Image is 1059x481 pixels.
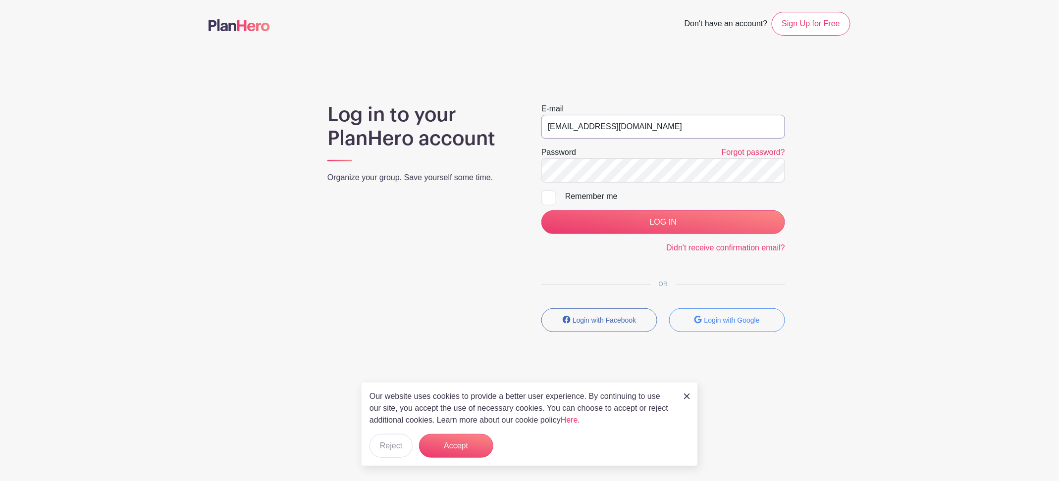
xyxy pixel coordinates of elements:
[772,12,850,36] a: Sign Up for Free
[209,19,270,31] img: logo-507f7623f17ff9eddc593b1ce0a138ce2505c220e1c5a4e2b4648c50719b7d32.svg
[722,148,785,156] a: Forgot password?
[684,393,690,399] img: close_button-5f87c8562297e5c2d7936805f587ecaba9071eb48480494691a3f1689db116b3.svg
[573,316,636,324] small: Login with Facebook
[419,434,493,458] button: Accept
[561,416,578,424] a: Here
[666,243,785,252] a: Didn't receive confirmation email?
[370,390,674,426] p: Our website uses cookies to provide a better user experience. By continuing to use our site, you ...
[651,281,676,288] span: OR
[704,316,760,324] small: Login with Google
[541,210,785,234] input: LOG IN
[685,14,768,36] span: Don't have an account?
[327,103,518,150] h1: Log in to your PlanHero account
[565,191,785,202] div: Remember me
[541,103,564,115] label: E-mail
[541,146,576,158] label: Password
[669,308,785,332] button: Login with Google
[370,434,413,458] button: Reject
[541,308,657,332] button: Login with Facebook
[327,172,518,184] p: Organize your group. Save yourself some time.
[541,115,785,139] input: e.g. julie@eventco.com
